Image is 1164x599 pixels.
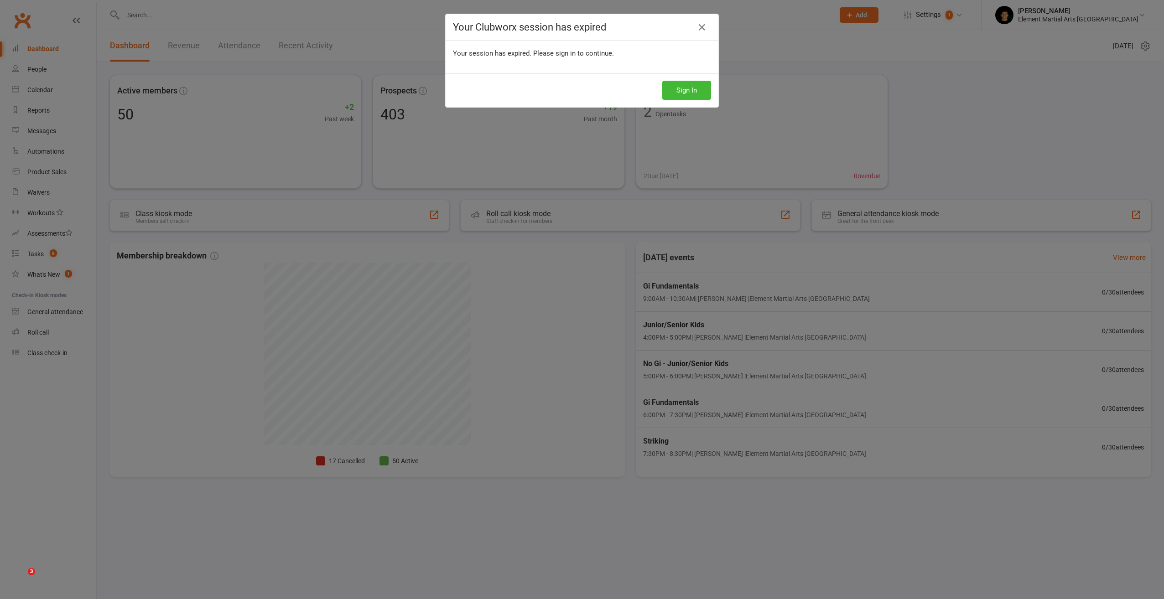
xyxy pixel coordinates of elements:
a: Close [695,20,709,35]
span: Your session has expired. Please sign in to continue. [453,49,614,57]
iframe: Intercom live chat [9,568,31,590]
span: 3 [28,568,35,575]
button: Sign In [662,81,711,100]
h4: Your Clubworx session has expired [453,21,711,33]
